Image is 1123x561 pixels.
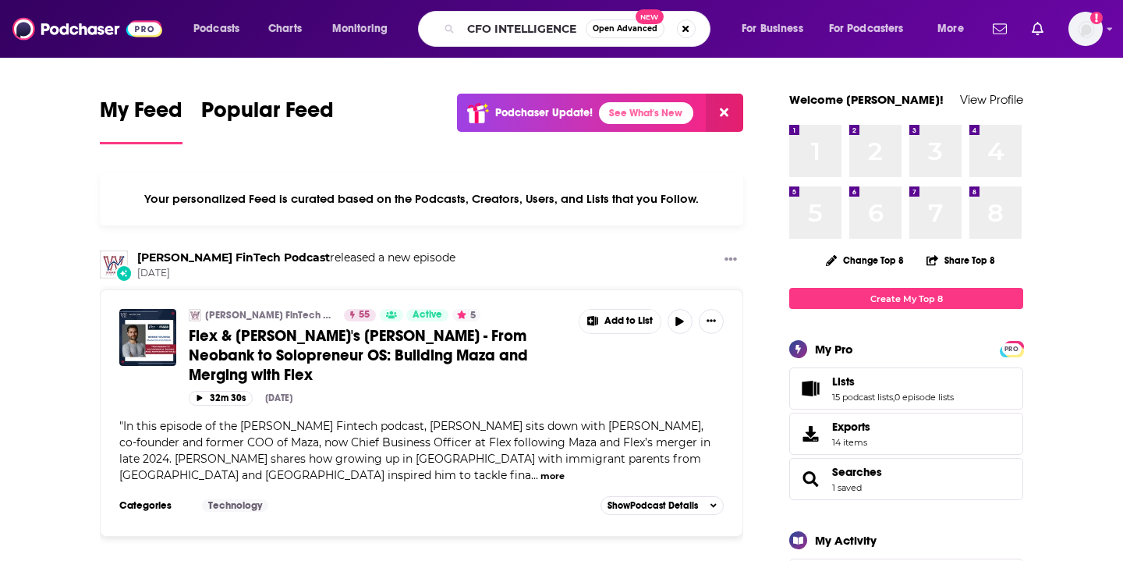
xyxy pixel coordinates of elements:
[586,20,664,38] button: Open AdvancedNew
[100,97,182,133] span: My Feed
[202,499,268,512] a: Technology
[829,18,904,40] span: For Podcasters
[1068,12,1103,46] button: Show profile menu
[731,16,823,41] button: open menu
[433,11,725,47] div: Search podcasts, credits, & more...
[119,419,710,482] span: In this episode of the [PERSON_NAME] Fintech podcast, [PERSON_NAME] sits down with [PERSON_NAME],...
[1002,343,1021,355] span: PRO
[201,97,334,133] span: Popular Feed
[12,14,162,44] img: Podchaser - Follow, Share and Rate Podcasts
[201,97,334,144] a: Popular Feed
[742,18,803,40] span: For Business
[137,267,455,280] span: [DATE]
[795,378,826,399] a: Lists
[832,437,870,448] span: 14 items
[832,375,954,389] a: Lists
[795,423,826,445] span: Exports
[893,392,895,403] span: ,
[137,250,455,265] h3: released a new episode
[832,465,882,479] a: Searches
[926,16,983,41] button: open menu
[832,420,870,434] span: Exports
[832,375,855,389] span: Lists
[604,315,653,327] span: Add to List
[600,496,724,515] button: ShowPodcast Details
[815,342,853,357] div: My Pro
[636,9,664,24] span: New
[819,16,926,41] button: open menu
[699,309,724,334] button: Show More Button
[452,309,480,321] button: 5
[100,250,128,279] img: Wharton FinTech Podcast
[332,18,388,40] span: Monitoring
[495,106,593,119] p: Podchaser Update!
[100,172,743,225] div: Your personalized Feed is curated based on the Podcasts, Creators, Users, and Lists that you Follow.
[608,500,698,511] span: Show Podcast Details
[182,16,260,41] button: open menu
[258,16,311,41] a: Charts
[593,25,657,33] span: Open Advanced
[321,16,408,41] button: open menu
[344,309,376,321] a: 55
[193,18,239,40] span: Podcasts
[789,288,1023,309] a: Create My Top 8
[789,92,944,107] a: Welcome [PERSON_NAME]!
[937,18,964,40] span: More
[832,392,893,403] a: 15 podcast lists
[265,392,292,403] div: [DATE]
[268,18,302,40] span: Charts
[579,310,661,333] button: Show More Button
[115,265,133,282] div: New Episode
[817,250,913,270] button: Change Top 8
[413,307,442,323] span: Active
[789,413,1023,455] a: Exports
[1090,12,1103,24] svg: Add a profile image
[960,92,1023,107] a: View Profile
[205,309,334,321] a: [PERSON_NAME] FinTech Podcast
[100,97,182,144] a: My Feed
[189,309,201,321] img: Wharton FinTech Podcast
[599,102,693,124] a: See What's New
[1068,12,1103,46] span: Logged in as saraatspark
[1068,12,1103,46] img: User Profile
[987,16,1013,42] a: Show notifications dropdown
[119,419,710,482] span: "
[795,468,826,490] a: Searches
[406,309,448,321] a: Active
[1026,16,1050,42] a: Show notifications dropdown
[189,326,528,385] span: Flex & [PERSON_NAME]'s [PERSON_NAME] - From Neobank to Solopreneur OS: Building Maza and Merging ...
[832,482,862,493] a: 1 saved
[718,250,743,270] button: Show More Button
[461,16,586,41] input: Search podcasts, credits, & more...
[531,468,538,482] span: ...
[189,326,568,385] a: Flex & [PERSON_NAME]'s [PERSON_NAME] - From Neobank to Solopreneur OS: Building Maza and Merging ...
[189,391,253,406] button: 32m 30s
[359,307,370,323] span: 55
[895,392,954,403] a: 0 episode lists
[789,458,1023,500] span: Searches
[540,470,565,483] button: more
[119,309,176,366] img: Flex & Maza's Robbie Figueroa - From Neobank to Solopreneur OS: Building Maza and Merging with Flex
[119,499,190,512] h3: Categories
[137,250,330,265] a: Wharton FinTech Podcast
[1002,343,1021,354] a: PRO
[815,533,877,548] div: My Activity
[926,245,996,275] button: Share Top 8
[789,367,1023,410] span: Lists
